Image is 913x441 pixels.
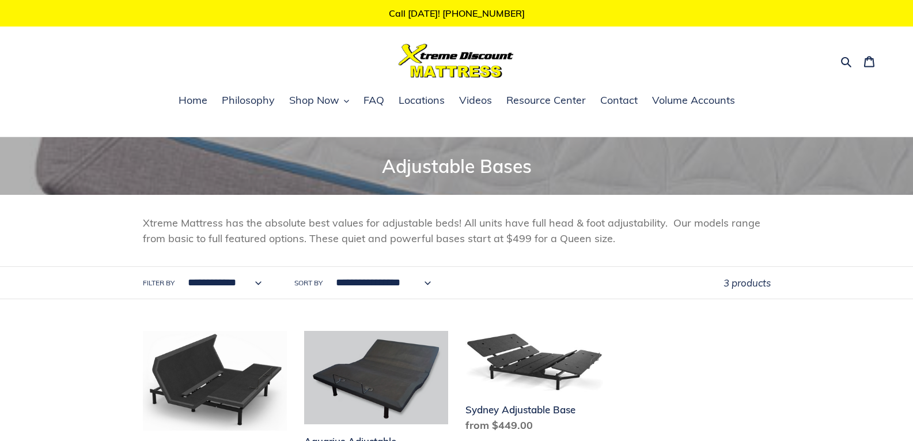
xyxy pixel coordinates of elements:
span: Locations [399,93,445,107]
label: Filter by [143,278,175,288]
span: Adjustable Bases [382,154,532,178]
a: Home [173,92,213,110]
span: Home [179,93,207,107]
a: Contact [594,92,643,110]
span: Volume Accounts [652,93,735,107]
span: Videos [459,93,492,107]
span: Shop Now [289,93,339,107]
a: Videos [453,92,498,110]
a: Philosophy [216,92,281,110]
a: Resource Center [501,92,592,110]
p: Xtreme Mattress has the absolute best values for adjustable beds! All units have full head & foot... [143,215,771,246]
a: Sydney Adjustable Base [465,331,609,438]
span: FAQ [363,93,384,107]
span: Resource Center [506,93,586,107]
a: Volume Accounts [646,92,741,110]
img: Xtreme Discount Mattress [399,44,514,78]
button: Shop Now [283,92,355,110]
label: Sort by [294,278,323,288]
span: Philosophy [222,93,275,107]
a: Locations [393,92,450,110]
span: Contact [600,93,638,107]
span: 3 products [723,277,771,289]
a: FAQ [358,92,390,110]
